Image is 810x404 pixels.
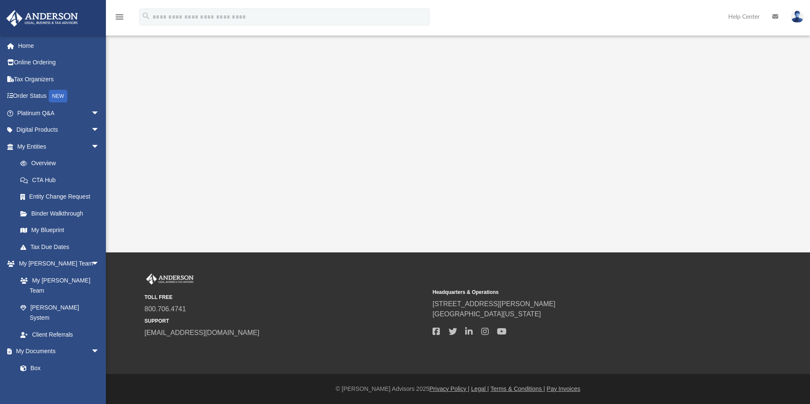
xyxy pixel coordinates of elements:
[433,300,555,307] a: [STREET_ADDRESS][PERSON_NAME]
[6,138,112,155] a: My Entitiesarrow_drop_down
[12,222,108,239] a: My Blueprint
[12,172,112,188] a: CTA Hub
[106,385,810,393] div: © [PERSON_NAME] Advisors 2025
[91,255,108,273] span: arrow_drop_down
[6,54,112,71] a: Online Ordering
[114,16,125,22] a: menu
[4,10,80,27] img: Anderson Advisors Platinum Portal
[91,122,108,139] span: arrow_drop_down
[12,155,112,172] a: Overview
[12,360,104,376] a: Box
[491,385,545,392] a: Terms & Conditions |
[144,305,186,313] a: 800.706.4741
[546,385,580,392] a: Pay Invoices
[6,71,112,88] a: Tax Organizers
[91,343,108,360] span: arrow_drop_down
[12,326,108,343] a: Client Referrals
[6,37,112,54] a: Home
[6,122,112,138] a: Digital Productsarrow_drop_down
[141,11,151,21] i: search
[6,88,112,105] a: Order StatusNEW
[144,317,427,325] small: SUPPORT
[12,238,112,255] a: Tax Due Dates
[430,385,470,392] a: Privacy Policy |
[12,299,108,326] a: [PERSON_NAME] System
[91,105,108,122] span: arrow_drop_down
[144,274,195,285] img: Anderson Advisors Platinum Portal
[433,288,715,296] small: Headquarters & Operations
[12,188,112,205] a: Entity Change Request
[6,343,108,360] a: My Documentsarrow_drop_down
[791,11,804,23] img: User Pic
[433,310,541,318] a: [GEOGRAPHIC_DATA][US_STATE]
[12,205,112,222] a: Binder Walkthrough
[144,329,259,336] a: [EMAIL_ADDRESS][DOMAIN_NAME]
[49,90,67,102] div: NEW
[12,272,104,299] a: My [PERSON_NAME] Team
[471,385,489,392] a: Legal |
[91,138,108,155] span: arrow_drop_down
[144,293,427,301] small: TOLL FREE
[6,105,112,122] a: Platinum Q&Aarrow_drop_down
[6,255,108,272] a: My [PERSON_NAME] Teamarrow_drop_down
[114,12,125,22] i: menu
